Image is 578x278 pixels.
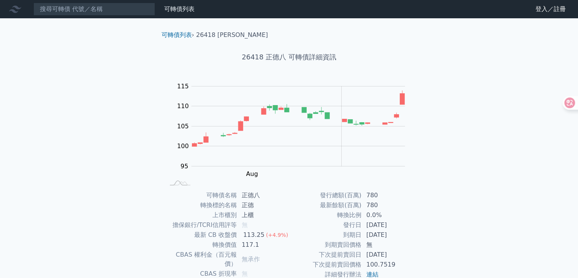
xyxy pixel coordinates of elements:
[266,232,288,238] span: (+4.9%)
[165,210,237,220] td: 上市櫃別
[165,240,237,250] td: 轉換價值
[162,31,192,38] a: 可轉債列表
[289,250,362,260] td: 下次提前賣回日
[362,250,414,260] td: [DATE]
[246,170,258,177] tspan: Aug
[177,142,189,150] tspan: 100
[289,220,362,230] td: 發行日
[181,163,188,170] tspan: 95
[289,210,362,220] td: 轉換比例
[289,190,362,200] td: 發行總額(百萬)
[177,83,189,90] tspan: 115
[164,5,195,13] a: 可轉債列表
[289,200,362,210] td: 最新餘額(百萬)
[165,220,237,230] td: 擔保銀行/TCRI信用評等
[173,83,416,177] g: Chart
[289,230,362,240] td: 到期日
[237,240,289,250] td: 117.1
[196,30,268,40] li: 26418 [PERSON_NAME]
[289,240,362,250] td: 到期賣回價格
[362,260,414,270] td: 100.7519
[165,250,237,269] td: CBAS 權利金（百元報價）
[237,210,289,220] td: 上櫃
[237,200,289,210] td: 正德
[177,123,189,130] tspan: 105
[192,91,404,147] g: Series
[242,221,248,228] span: 無
[162,30,194,40] li: ›
[165,190,237,200] td: 可轉債名稱
[237,190,289,200] td: 正德八
[165,200,237,210] td: 轉換標的名稱
[242,256,260,263] span: 無承作
[362,210,414,220] td: 0.0%
[362,190,414,200] td: 780
[529,3,572,15] a: 登入／註冊
[362,200,414,210] td: 780
[362,230,414,240] td: [DATE]
[155,52,423,62] h1: 26418 正德八 可轉債詳細資訊
[177,102,189,110] tspan: 110
[165,230,237,240] td: 最新 CB 收盤價
[362,240,414,250] td: 無
[366,271,378,278] a: 連結
[289,260,362,270] td: 下次提前賣回價格
[242,270,248,277] span: 無
[33,3,155,16] input: 搜尋可轉債 代號／名稱
[242,230,266,240] div: 113.25
[362,220,414,230] td: [DATE]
